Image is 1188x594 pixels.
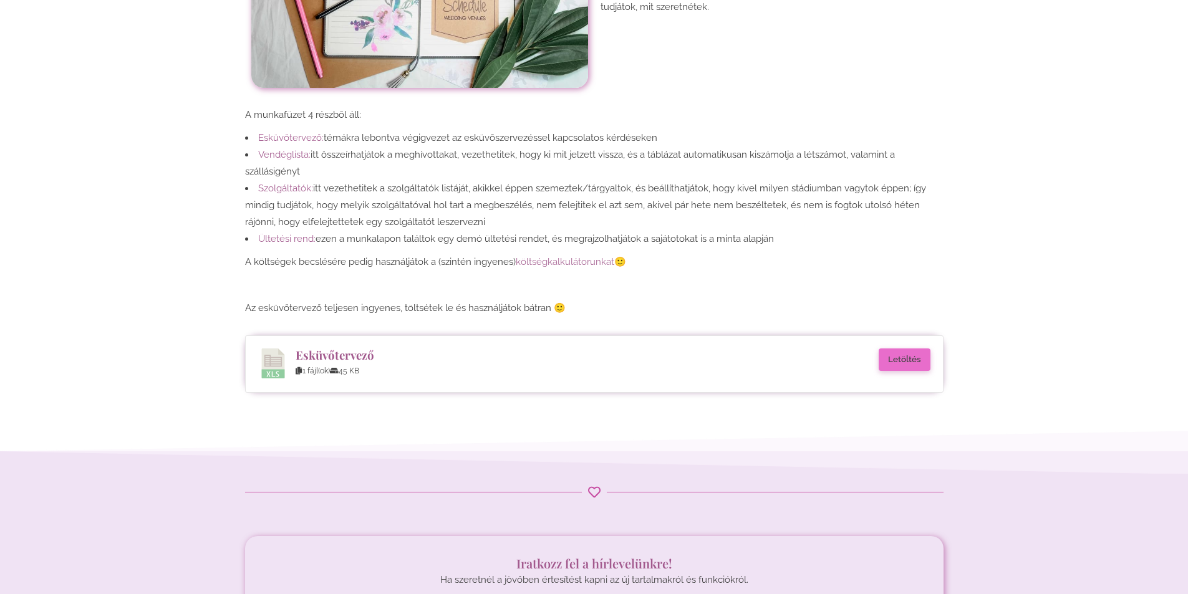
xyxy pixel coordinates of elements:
[245,300,944,317] p: Az esküvőtervező teljesen ingyenes, töltsétek le és használjátok bátran 🙂
[264,555,925,572] h3: Iratkozz fel a hírlevelünkre!​
[258,233,316,244] span: Ültetési rend:
[245,231,944,247] li: ezen a munkalapon találtok egy demó ültetési rendet, és megrajzolhatjátok a sajátotokat is a mint...
[258,132,324,143] span: Esküvőtervező:
[879,348,930,371] a: Letöltés
[245,180,944,231] li: itt vezethetitek a szolgáltatók listáját, akikkel éppen szemeztek/tárgyaltok, és beállíthatjátok,...
[245,254,944,271] p: A költségek becslésére pedig használjátok a (szintén ingyenes) 🙂
[264,572,925,588] p: Ha szeretnél a jövőben értesítést kapni az új tartalmakról és funkciókról.
[245,130,944,146] li: témákra lebontva végigvezet az esküvőszervezéssel kapcsolatos kérdéseken
[296,363,879,380] div: 1 fájl(ok) 45 KB
[258,348,288,378] img: Ikon
[516,256,614,267] a: költségkalkulátorunkat
[245,146,944,180] li: itt összeírhatjátok a meghívottakat, vezethetitek, hogy ki mit jelzett vissza, és a táblázat auto...
[296,347,374,363] a: Esküvőtervező
[245,107,944,123] p: A munkafüzet 4 részből áll:
[258,149,311,160] span: Vendéglista:
[258,183,313,194] span: Szolgáltatók:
